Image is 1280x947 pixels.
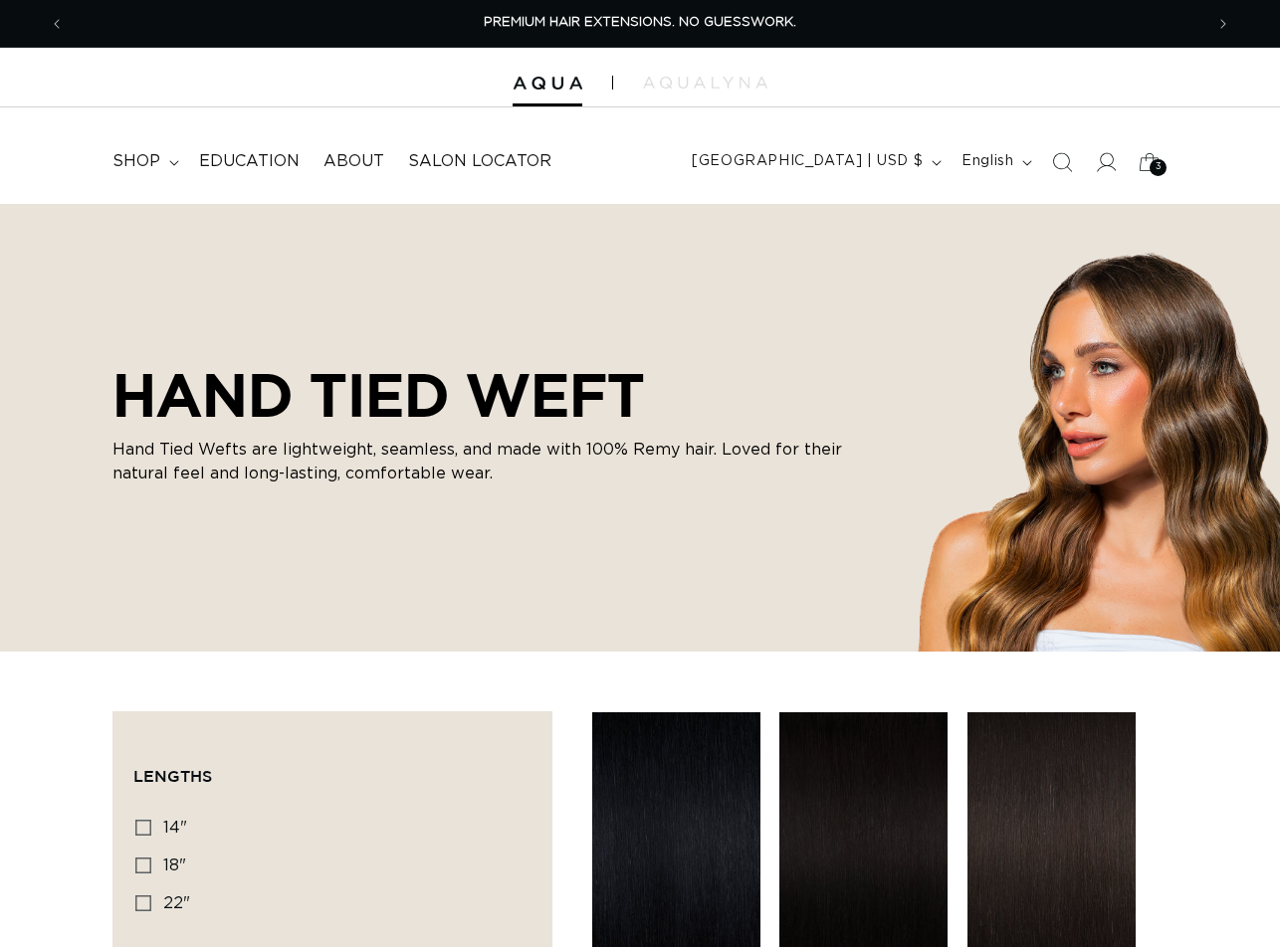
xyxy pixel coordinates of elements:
summary: Search [1040,140,1084,184]
p: Hand Tied Wefts are lightweight, seamless, and made with 100% Remy hair. Loved for their natural ... [112,438,869,485]
span: Education [199,151,300,172]
a: About [312,139,396,184]
span: PREMIUM HAIR EXTENSIONS. NO GUESSWORK. [484,16,796,29]
span: 22" [163,895,190,911]
span: shop [112,151,160,172]
button: Next announcement [1201,5,1245,43]
summary: shop [101,139,187,184]
span: 3 [1156,159,1163,176]
summary: Lengths (0 selected) [133,732,532,804]
button: [GEOGRAPHIC_DATA] | USD $ [680,143,950,181]
a: Education [187,139,312,184]
button: Previous announcement [35,5,79,43]
span: 14" [163,820,187,836]
span: About [323,151,384,172]
span: Lengths [133,767,212,785]
span: English [961,151,1013,172]
button: English [950,143,1040,181]
h2: HAND TIED WEFT [112,360,869,430]
span: 18" [163,857,186,873]
img: aqualyna.com [643,77,767,89]
span: [GEOGRAPHIC_DATA] | USD $ [692,151,923,172]
span: Salon Locator [408,151,551,172]
a: Salon Locator [396,139,563,184]
img: Aqua Hair Extensions [513,77,582,91]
